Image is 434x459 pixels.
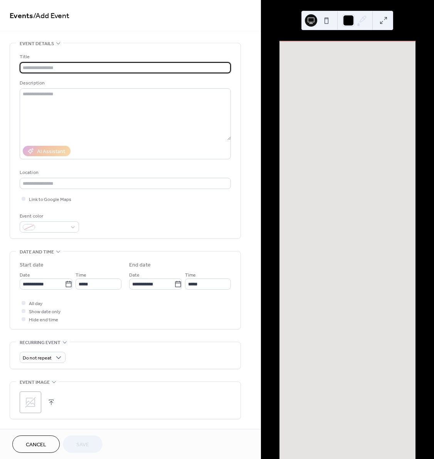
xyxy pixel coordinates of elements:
[20,248,54,256] span: Date and time
[76,271,86,279] span: Time
[20,261,44,269] div: Start date
[20,53,229,61] div: Title
[20,212,77,220] div: Event color
[20,391,41,413] div: ;
[29,316,58,324] span: Hide end time
[26,441,46,449] span: Cancel
[29,300,42,308] span: All day
[129,261,151,269] div: End date
[20,169,229,177] div: Location
[185,271,196,279] span: Time
[23,354,52,363] span: Do not repeat
[10,8,33,24] a: Events
[20,339,61,347] span: Recurring event
[33,8,69,24] span: / Add Event
[12,435,60,453] button: Cancel
[29,196,71,204] span: Link to Google Maps
[20,378,50,386] span: Event image
[20,40,54,48] span: Event details
[29,308,61,316] span: Show date only
[20,429,49,437] span: Event links
[20,271,30,279] span: Date
[20,79,229,87] div: Description
[129,271,140,279] span: Date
